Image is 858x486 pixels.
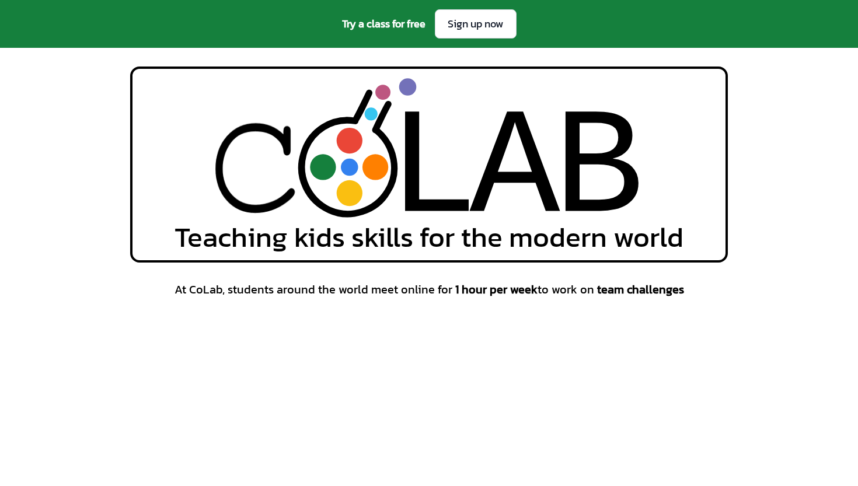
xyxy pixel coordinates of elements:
span: 1 hour per week [455,281,538,298]
div: L [388,81,478,261]
span: team challenges [597,281,684,298]
a: Sign up now [435,9,517,39]
span: At CoLab, students around the world meet online for to work on [175,281,684,298]
div: A [470,81,560,261]
div: B [554,81,644,261]
span: Teaching kids skills for the modern world [175,223,683,251]
span: Try a class for free [342,16,425,32]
